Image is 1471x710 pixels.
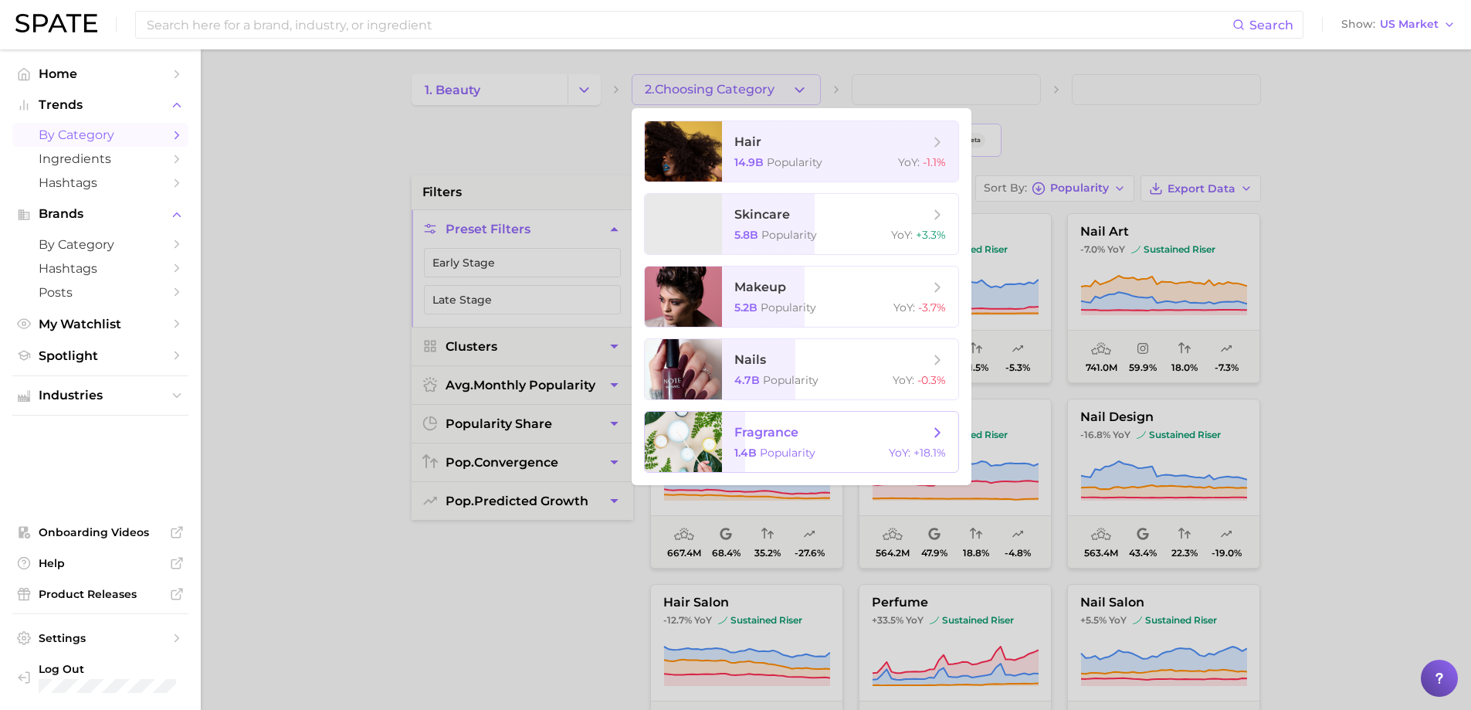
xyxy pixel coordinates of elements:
[761,228,817,242] span: Popularity
[39,261,162,276] span: Hashtags
[916,228,946,242] span: +3.3%
[1249,18,1293,32] span: Search
[12,552,188,575] a: Help
[39,66,162,81] span: Home
[734,301,758,314] span: 5.2b
[761,301,816,314] span: Popularity
[917,373,946,387] span: -0.3%
[12,62,188,86] a: Home
[12,202,188,226] button: Brands
[12,123,188,147] a: by Category
[12,657,188,698] a: Log out. Currently logged in with e-mail jenine.guerriero@givaudan.com.
[12,256,188,280] a: Hashtags
[1341,20,1375,29] span: Show
[889,446,910,460] span: YoY :
[39,237,162,252] span: by Category
[893,301,915,314] span: YoY :
[12,583,188,606] a: Product Releases
[12,627,188,650] a: Settings
[39,175,162,190] span: Hashtags
[760,446,815,460] span: Popularity
[734,155,764,169] span: 14.9b
[12,521,188,544] a: Onboarding Videos
[898,155,920,169] span: YoY :
[12,93,188,117] button: Trends
[39,587,162,601] span: Product Releases
[918,301,946,314] span: -3.7%
[39,98,162,112] span: Trends
[39,389,162,403] span: Industries
[39,556,162,570] span: Help
[734,352,766,367] span: nails
[39,317,162,331] span: My Watchlist
[12,384,188,407] button: Industries
[734,280,786,294] span: makeup
[734,446,757,460] span: 1.4b
[12,147,188,171] a: Ingredients
[1337,15,1459,35] button: ShowUS Market
[734,228,758,242] span: 5.8b
[913,446,946,460] span: +18.1%
[12,171,188,195] a: Hashtags
[734,373,760,387] span: 4.7b
[39,525,162,539] span: Onboarding Videos
[763,373,819,387] span: Popularity
[632,108,971,485] ul: 2.Choosing Category
[12,233,188,256] a: by Category
[39,151,162,166] span: Ingredients
[734,207,790,222] span: skincare
[12,312,188,336] a: My Watchlist
[734,425,798,440] span: fragrance
[39,285,162,300] span: Posts
[39,127,162,142] span: by Category
[15,14,97,32] img: SPATE
[145,12,1232,38] input: Search here for a brand, industry, or ingredient
[39,207,162,221] span: Brands
[39,348,162,363] span: Spotlight
[923,155,946,169] span: -1.1%
[39,631,162,645] span: Settings
[12,344,188,368] a: Spotlight
[891,228,913,242] span: YoY :
[767,155,822,169] span: Popularity
[1380,20,1439,29] span: US Market
[12,280,188,304] a: Posts
[39,662,212,676] span: Log Out
[893,373,914,387] span: YoY :
[734,134,761,149] span: hair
